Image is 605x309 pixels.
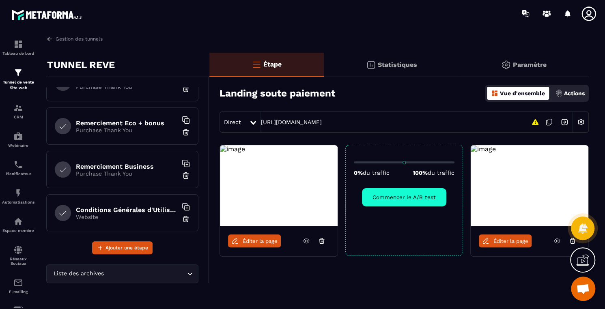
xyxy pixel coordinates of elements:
[2,154,34,182] a: schedulerschedulerPlanificateur
[479,234,532,247] a: Éditer la page
[252,60,261,69] img: bars-o.4a397970.svg
[13,278,23,288] img: email
[105,244,148,252] span: Ajouter une étape
[571,277,595,301] div: Ouvrir le chat
[11,7,84,22] img: logo
[224,119,241,125] span: Direct
[220,145,245,153] img: image
[413,170,454,176] p: 100%
[363,170,390,176] span: du traffic
[243,238,278,244] span: Éditer la page
[2,97,34,125] a: formationformationCRM
[493,238,528,244] span: Éditer la page
[228,234,281,247] a: Éditer la page
[261,119,322,125] a: [URL][DOMAIN_NAME]
[263,60,282,68] p: Étape
[2,115,34,119] p: CRM
[76,119,177,127] h6: Remerciement Eco + bonus
[2,33,34,62] a: formationformationTableau de bord
[47,57,115,73] p: TUNNEL REVE
[76,206,177,214] h6: Conditions Générales d'Utilisation
[2,125,34,154] a: automationsautomationsWebinaire
[182,128,190,136] img: trash
[2,79,34,91] p: Tunnel de vente Site web
[555,90,562,97] img: actions.d6e523a2.png
[13,217,23,226] img: automations
[2,182,34,210] a: automationsautomationsAutomatisations
[182,85,190,93] img: trash
[92,241,153,254] button: Ajouter une étape
[105,269,185,278] input: Search for option
[564,90,585,97] p: Actions
[2,143,34,148] p: Webinaire
[491,90,498,97] img: dashboard-orange.40269519.svg
[428,170,454,176] span: du traffic
[354,170,390,176] p: 0%
[501,60,511,70] img: setting-gr.5f69749f.svg
[220,88,335,99] h3: Landing soute paiement
[513,61,547,69] p: Paramètre
[2,210,34,239] a: automationsautomationsEspace membre
[46,35,54,43] img: arrow
[182,215,190,223] img: trash
[76,127,177,133] p: Purchase Thank You
[366,60,376,70] img: stats.20deebd0.svg
[573,114,588,130] img: setting-w.858f3a88.svg
[2,228,34,233] p: Espace membre
[76,170,177,177] p: Purchase Thank You
[13,39,23,49] img: formation
[182,172,190,180] img: trash
[76,163,177,170] h6: Remerciement Business
[13,131,23,141] img: automations
[2,51,34,56] p: Tableau de bord
[2,272,34,300] a: emailemailE-mailing
[2,200,34,204] p: Automatisations
[13,188,23,198] img: automations
[362,188,446,206] button: Commencer le A/B test
[2,239,34,272] a: social-networksocial-networkRéseaux Sociaux
[13,68,23,77] img: formation
[46,264,198,283] div: Search for option
[2,290,34,294] p: E-mailing
[52,269,105,278] span: Liste des archives
[2,62,34,97] a: formationformationTunnel de vente Site web
[557,114,572,130] img: arrow-next.bcc2205e.svg
[13,160,23,170] img: scheduler
[2,257,34,266] p: Réseaux Sociaux
[13,245,23,255] img: social-network
[500,90,545,97] p: Vue d'ensemble
[378,61,417,69] p: Statistiques
[2,172,34,176] p: Planificateur
[76,214,177,220] p: Website
[46,35,103,43] a: Gestion des tunnels
[471,145,496,153] img: image
[13,103,23,113] img: formation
